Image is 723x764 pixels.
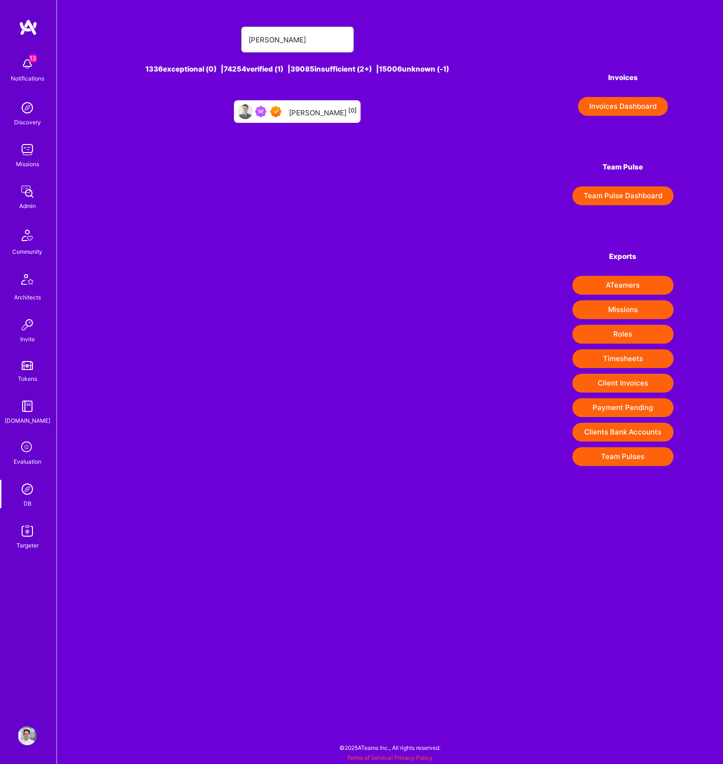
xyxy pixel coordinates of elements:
[14,292,41,302] div: Architects
[572,97,674,116] a: Invoices Dashboard
[572,447,674,466] button: Team Pulses
[18,315,37,334] img: Invite
[348,107,357,114] sup: [0]
[572,252,674,261] h4: Exports
[572,73,674,82] h4: Invoices
[56,736,723,759] div: © 2025 ATeams Inc., All rights reserved.
[238,104,253,119] img: User Avatar
[572,186,674,205] button: Team Pulse Dashboard
[289,105,357,118] div: [PERSON_NAME]
[22,361,33,370] img: tokens
[347,754,433,761] span: |
[24,499,32,508] div: DB
[249,28,346,52] input: Search for an A-Teamer
[20,334,35,344] div: Invite
[572,374,674,393] button: Client Invoices
[18,439,36,457] i: icon SelectionTeam
[19,19,38,36] img: logo
[5,416,50,426] div: [DOMAIN_NAME]
[572,276,674,295] button: ATeamers
[394,754,433,761] a: Privacy Policy
[578,97,668,116] button: Invoices Dashboard
[18,397,37,416] img: guide book
[572,300,674,319] button: Missions
[14,457,41,466] div: Evaluation
[11,73,44,83] div: Notifications
[106,64,488,74] div: 1336 exceptional (0) | 74254 verified (1) | 39085 insufficient (2+) | 15006 unknown (-1)
[572,349,674,368] button: Timesheets
[572,398,674,417] button: Payment Pending
[18,182,37,201] img: admin teamwork
[255,106,266,117] img: Been on Mission
[16,726,39,745] a: User Avatar
[19,201,36,211] div: Admin
[12,247,42,257] div: Community
[572,163,674,171] h4: Team Pulse
[16,270,39,292] img: Architects
[347,754,391,761] a: Terms of Service
[18,55,37,73] img: bell
[29,55,37,62] span: 13
[572,325,674,344] button: Roles
[16,540,39,550] div: Targeter
[18,374,37,384] div: Tokens
[18,522,37,540] img: Skill Targeter
[18,726,37,745] img: User Avatar
[270,106,281,117] img: Exceptional A.Teamer
[18,140,37,159] img: teamwork
[18,98,37,117] img: discovery
[18,480,37,499] img: Admin Search
[16,224,39,247] img: Community
[16,159,39,169] div: Missions
[572,423,674,442] button: Clients Bank Accounts
[230,97,364,127] a: User AvatarBeen on MissionExceptional A.Teamer[PERSON_NAME][0]
[14,117,41,127] div: Discovery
